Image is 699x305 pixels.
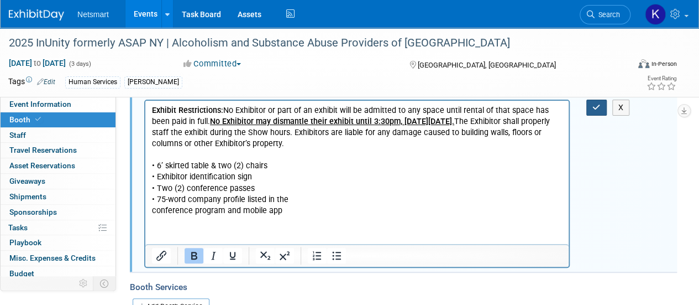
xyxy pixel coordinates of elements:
i: Booth reservation complete [35,116,41,122]
a: Shipments [1,189,115,204]
span: Asset Reservations [9,161,75,170]
img: ExhibitDay [9,9,64,20]
span: Giveaways [9,177,45,185]
span: [DATE] [DATE] [8,58,66,68]
div: Event Format [579,58,677,74]
span: Budget [9,269,34,278]
iframe: Rich Text Area [145,101,569,244]
div: [PERSON_NAME] [124,76,182,88]
button: X [612,100,630,116]
a: Giveaways [1,174,115,189]
span: Tasks [8,223,28,232]
div: In-Person [651,60,677,68]
span: Shipments [9,192,46,201]
span: Misc. Expenses & Credits [9,254,96,262]
img: Format-Inperson.png [638,59,649,68]
span: to [32,59,43,68]
td: Personalize Event Tab Strip [74,276,93,291]
td: Toggle Event Tabs [93,276,116,291]
span: [GEOGRAPHIC_DATA], [GEOGRAPHIC_DATA] [417,61,555,69]
button: Numbered list [308,248,327,263]
a: Asset Reservations [1,158,115,173]
span: Search [595,11,620,19]
span: Sponsorships [9,208,57,216]
a: Staff [1,128,115,143]
div: Booth Services [130,281,677,293]
button: Bold [185,248,203,263]
button: Underline [223,248,242,263]
span: Netsmart [77,10,109,19]
span: Booth [9,115,43,124]
div: Human Services [65,76,120,88]
button: Insert/edit link [152,248,171,263]
a: Travel Reservations [1,143,115,158]
div: 2025 InUnity formerly ASAP NY | Alcoholism and Substance Abuse Providers of [GEOGRAPHIC_DATA] [5,33,620,53]
a: Edit [37,78,55,86]
span: Staff [9,131,26,139]
a: Event Information [1,97,115,112]
a: Misc. Expenses & Credits [1,251,115,266]
button: Bullet list [327,248,346,263]
button: Superscript [275,248,294,263]
button: Subscript [256,248,275,263]
a: Budget [1,266,115,281]
span: Playbook [9,238,41,247]
span: (3 days) [68,60,91,68]
td: Tags [8,76,55,89]
img: Kaitlyn Woicke [645,4,666,25]
button: Italic [204,248,223,263]
span: Travel Reservations [9,146,77,154]
a: Tasks [1,220,115,235]
a: Sponsorships [1,205,115,220]
span: Event Information [9,100,71,108]
a: Playbook [1,235,115,250]
div: Event Rating [647,76,676,81]
a: Search [580,5,630,24]
a: Booth [1,112,115,127]
button: Committed [180,58,245,70]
